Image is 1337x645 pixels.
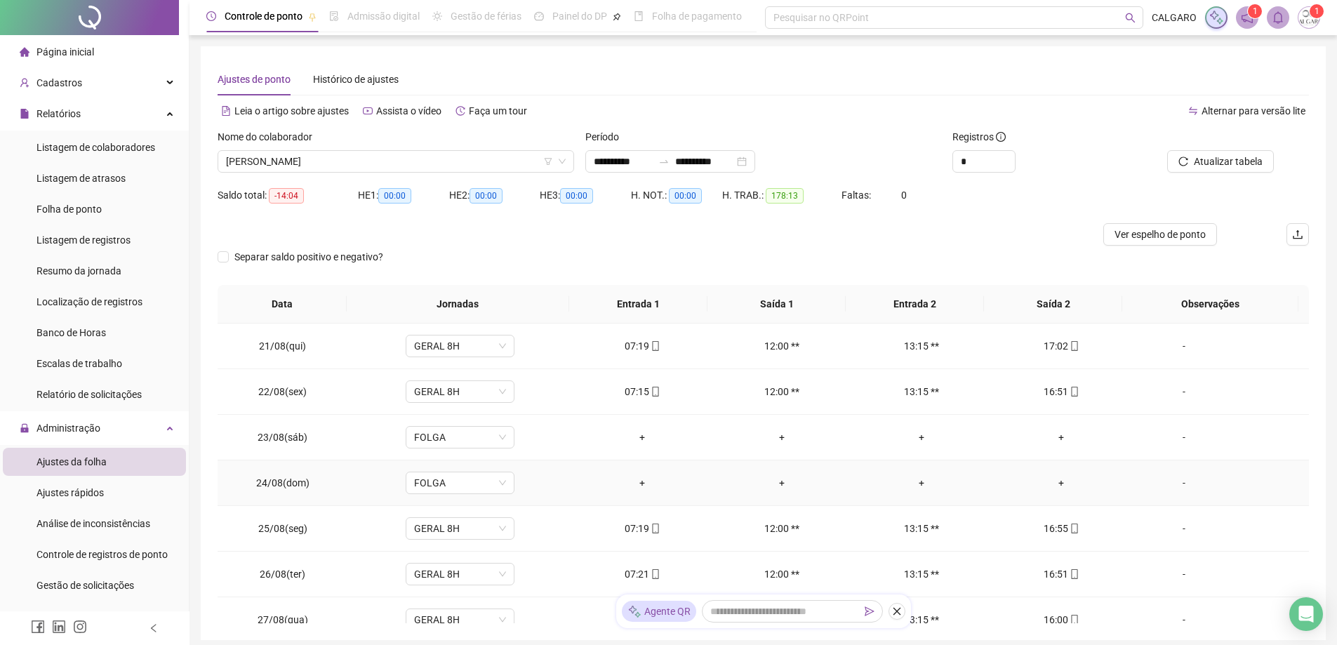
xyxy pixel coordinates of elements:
span: 1 [1253,6,1258,16]
th: Jornadas [347,285,569,324]
span: youtube [363,106,373,116]
span: book [634,11,644,21]
span: GERAL 8H [414,564,506,585]
span: Relatório de solicitações [36,389,142,400]
div: 07:21 [584,566,701,582]
span: 00:00 [560,188,593,204]
div: Saldo total: [218,187,358,204]
span: 24/08(dom) [256,477,310,488]
div: - [1143,612,1225,627]
span: filter [544,157,552,166]
div: - [1143,475,1225,491]
div: - [1143,338,1225,354]
span: Página inicial [36,46,94,58]
span: pushpin [613,13,621,21]
span: bell [1272,11,1284,24]
span: notification [1241,11,1253,24]
label: Período [585,129,628,145]
span: history [455,106,465,116]
span: GERAL 8H [414,381,506,402]
span: left [149,623,159,633]
span: 27/08(qua) [258,614,308,625]
div: HE 2: [449,187,540,204]
span: sun [432,11,442,21]
span: mobile [1068,615,1079,625]
span: to [658,156,670,167]
span: down [558,157,566,166]
span: Alternar para versão lite [1202,105,1305,117]
span: FOLGA [414,427,506,448]
div: + [863,430,980,445]
span: Cadastros [36,77,82,88]
div: H. NOT.: [631,187,722,204]
div: 16:51 [1003,566,1120,582]
span: pushpin [308,13,317,21]
span: send [865,606,874,616]
div: Open Intercom Messenger [1289,597,1323,631]
span: 178:13 [766,188,804,204]
span: Banco de Horas [36,327,106,338]
span: Faltas: [842,189,873,201]
span: Ajustes rápidos [36,487,104,498]
span: Análise de inconsistências [36,518,150,529]
button: Ver espelho de ponto [1103,223,1217,246]
span: GERAL 8H [414,609,506,630]
span: 00:00 [470,188,503,204]
span: 1 [1315,6,1319,16]
span: Atualizar tabela [1194,154,1263,169]
span: mobile [1068,341,1079,351]
span: ALEY BECKER DE OLIVEIRA [226,151,566,172]
span: 26/08(ter) [260,568,305,580]
span: Administração [36,423,100,434]
div: 07:19 [584,521,701,536]
div: 07:15 [584,612,701,627]
span: Faça um tour [469,105,527,117]
span: Relatórios [36,108,81,119]
img: 74053 [1298,7,1319,28]
span: Localização de registros [36,296,142,307]
div: + [584,475,701,491]
label: Nome do colaborador [218,129,321,145]
span: Gestão de férias [451,11,521,22]
span: Controle de ponto [225,11,302,22]
span: mobile [1068,524,1079,533]
span: file [20,109,29,119]
span: mobile [649,341,660,351]
span: Gestão de solicitações [36,580,134,591]
th: Observações [1122,285,1298,324]
span: 00:00 [378,188,411,204]
span: Separar saldo positivo e negativo? [229,249,389,265]
span: Painel do DP [552,11,607,22]
span: Ocorrências [36,611,89,622]
span: GERAL 8H [414,335,506,357]
span: facebook [31,620,45,634]
div: 16:55 [1003,521,1120,536]
span: GERAL 8H [414,518,506,539]
div: + [724,430,841,445]
div: + [724,475,841,491]
div: Agente QR [622,601,696,622]
span: Listagem de colaboradores [36,142,155,153]
div: HE 1: [358,187,449,204]
div: + [1003,430,1120,445]
span: linkedin [52,620,66,634]
img: sparkle-icon.fc2bf0ac1784a2077858766a79e2daf3.svg [627,604,641,619]
span: reload [1178,157,1188,166]
span: swap [1188,106,1198,116]
button: Atualizar tabela [1167,150,1274,173]
div: - [1143,521,1225,536]
span: user-add [20,78,29,88]
img: sparkle-icon.fc2bf0ac1784a2077858766a79e2daf3.svg [1209,10,1224,25]
th: Saída 2 [984,285,1122,324]
span: Resumo da jornada [36,265,121,277]
div: - [1143,566,1225,582]
span: file-done [329,11,339,21]
div: HE 3: [540,187,631,204]
span: clock-circle [206,11,216,21]
span: dashboard [534,11,544,21]
span: mobile [649,387,660,397]
sup: Atualize o seu contato no menu Meus Dados [1310,4,1324,18]
span: mobile [1068,387,1079,397]
span: Admissão digital [347,11,420,22]
span: Listagem de atrasos [36,173,126,184]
